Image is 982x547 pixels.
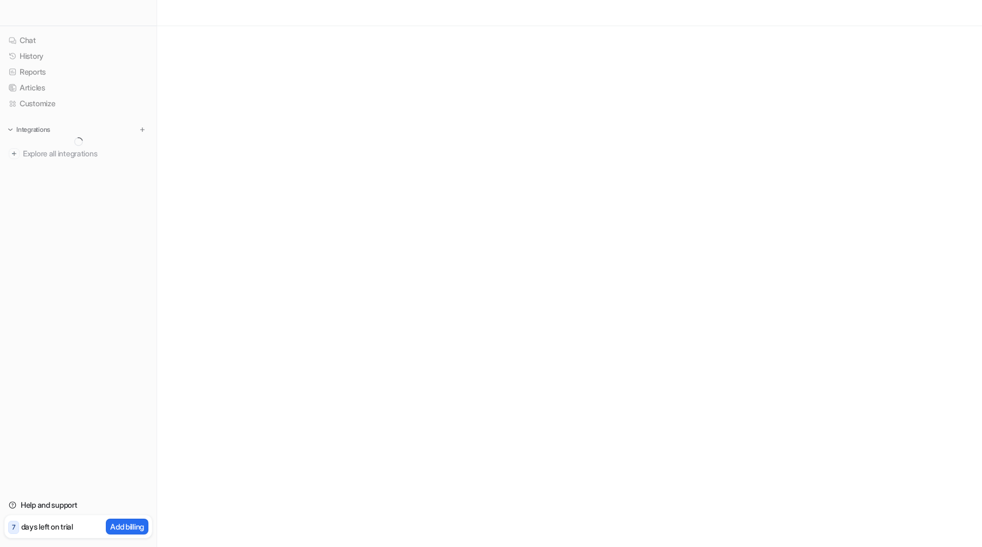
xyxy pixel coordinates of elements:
a: Articles [4,80,152,95]
a: Reports [4,64,152,80]
img: explore all integrations [9,148,20,159]
p: Integrations [16,125,50,134]
button: Integrations [4,124,53,135]
p: Add billing [110,521,144,532]
p: 7 [12,522,15,532]
a: Chat [4,33,152,48]
button: Add billing [106,519,148,534]
span: Explore all integrations [23,145,148,162]
a: Customize [4,96,152,111]
img: expand menu [7,126,14,133]
p: days left on trial [21,521,73,532]
a: History [4,48,152,64]
a: Explore all integrations [4,146,152,161]
img: menu_add.svg [139,126,146,133]
a: Help and support [4,497,152,513]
